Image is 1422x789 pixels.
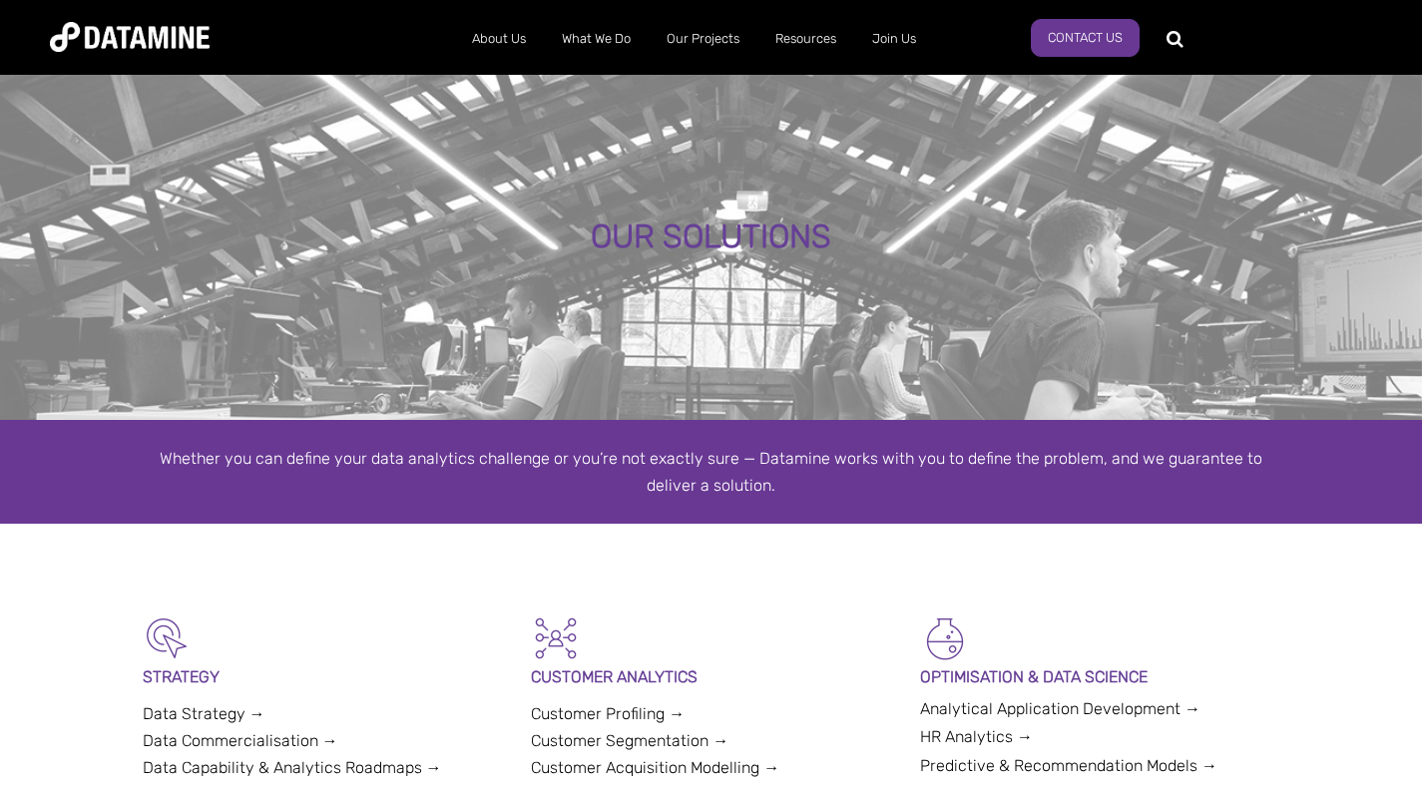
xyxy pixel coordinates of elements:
a: Customer Acquisition Modelling → [531,758,779,777]
img: Datamine [50,22,210,52]
img: Customer Analytics [531,613,581,663]
a: Customer Segmentation → [531,731,728,750]
p: STRATEGY [143,663,503,690]
a: Data Strategy → [143,704,265,723]
div: Whether you can define your data analytics challenge or you’re not exactly sure — Datamine works ... [143,445,1280,499]
p: OPTIMISATION & DATA SCIENCE [920,663,1280,690]
a: Data Capability & Analytics Roadmaps → [143,758,442,777]
a: Predictive & Recommendation Models → [920,756,1217,775]
div: OUR SOLUTIONS [168,219,1254,255]
a: Customer Profiling → [531,704,685,723]
img: Strategy-1 [143,613,193,663]
img: Optimisation & Data Science [920,613,970,663]
a: HR Analytics → [920,727,1033,746]
a: Resources [757,13,854,65]
a: Our Projects [649,13,757,65]
a: Contact Us [1031,19,1140,57]
a: Data Commercialisation → [143,731,338,750]
a: What We Do [544,13,649,65]
a: About Us [454,13,544,65]
a: Join Us [854,13,934,65]
p: CUSTOMER ANALYTICS [531,663,891,690]
a: Analytical Application Development → [920,699,1200,718]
